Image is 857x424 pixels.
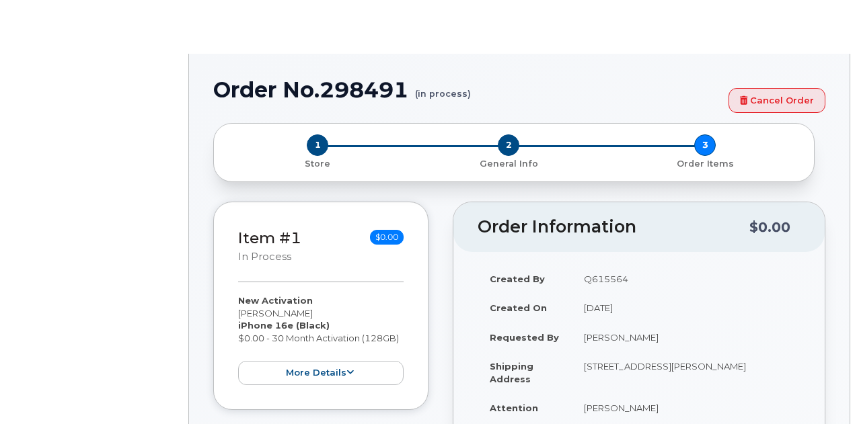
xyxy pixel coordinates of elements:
strong: Created On [490,302,547,313]
td: [STREET_ADDRESS][PERSON_NAME] [572,351,800,393]
h2: Order Information [478,218,749,237]
a: Cancel Order [729,88,825,113]
small: (in process) [415,78,471,99]
strong: Shipping Address [490,361,533,384]
div: [PERSON_NAME] $0.00 - 30 Month Activation (128GB) [238,294,404,385]
h1: Order No.298491 [213,78,722,101]
strong: Requested By [490,332,559,343]
strong: Attention [490,402,538,413]
strong: iPhone 16e (Black) [238,320,330,331]
td: Q615564 [572,264,800,294]
p: Store [230,158,405,170]
a: 2 General Info [410,156,607,170]
p: General Info [416,158,601,170]
div: $0.00 [749,214,790,240]
span: $0.00 [370,230,404,245]
span: 2 [498,134,519,156]
a: 1 Store [225,156,410,170]
span: 1 [307,134,328,156]
td: [PERSON_NAME] [572,393,800,423]
strong: New Activation [238,295,313,306]
td: [DATE] [572,293,800,323]
button: more details [238,361,404,386]
small: in process [238,251,291,263]
strong: Created By [490,273,545,284]
a: Item #1 [238,228,301,247]
td: [PERSON_NAME] [572,323,800,352]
